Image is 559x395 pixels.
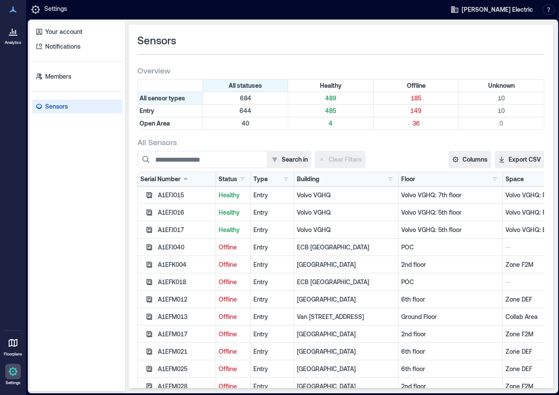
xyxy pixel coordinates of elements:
a: Notifications [32,40,123,53]
div: Entry [253,365,291,373]
p: 10 [461,94,542,103]
div: Filter by Type: Open Area & Status: Healthy [288,117,373,129]
p: 684 [205,94,286,103]
div: Serial Number [140,175,189,183]
p: 2nd floor [401,382,500,391]
button: Columns [449,151,491,168]
p: 40 [205,119,286,128]
p: POC [401,243,500,252]
p: Healthy [219,208,248,217]
p: Offline [219,260,248,269]
div: Floor [401,175,415,183]
p: [GEOGRAPHIC_DATA] [297,295,396,304]
div: All statuses [203,80,288,92]
div: Entry [253,347,291,356]
p: 4 [290,119,371,128]
div: Status [219,175,237,183]
button: Export CSV [495,151,544,168]
a: Analytics [2,21,24,48]
span: [PERSON_NAME] Electric [462,5,533,14]
div: Entry [253,208,291,217]
p: Members [45,72,71,81]
div: Entry [253,260,291,269]
div: All sensor types [138,92,203,104]
p: Floorplans [4,352,22,357]
p: 185 [376,94,457,103]
p: Offline [219,278,248,286]
div: Filter by Type: Entry & Status: Unknown [459,105,544,117]
div: A1EFM025 [158,365,213,373]
div: A1EFM017 [158,330,213,339]
p: Offline [219,330,248,339]
p: Offline [219,312,248,321]
p: ECB [GEOGRAPHIC_DATA] [297,278,396,286]
a: Settings [3,361,23,388]
p: 6th floor [401,295,500,304]
p: 6th floor [401,365,500,373]
p: Your account [45,27,83,36]
a: Members [32,70,123,83]
button: [PERSON_NAME] Electric [448,3,536,17]
div: Type [253,175,268,183]
div: A1EFM021 [158,347,213,356]
p: [GEOGRAPHIC_DATA] [297,382,396,391]
div: Entry [253,226,291,234]
p: Volvo VGHQ [297,191,396,199]
p: Offline [219,365,248,373]
p: Volvo VGHQ: 7th floor [401,191,500,199]
p: [GEOGRAPHIC_DATA] [297,260,396,269]
div: Filter by Type: Open Area & Status: Offline [374,117,459,129]
div: Entry [253,295,291,304]
p: 489 [290,94,371,103]
p: Volvo VGHQ: 5th floor [401,208,500,217]
p: Notifications [45,42,80,51]
div: Building [297,175,319,183]
div: Filter by Type: Open Area [138,117,203,129]
div: Filter by Status: Healthy [288,80,373,92]
div: Entry [253,278,291,286]
p: [GEOGRAPHIC_DATA] [297,330,396,339]
p: 149 [376,106,457,115]
div: A1EFJ015 [158,191,213,199]
p: 485 [290,106,371,115]
p: 10 [461,106,542,115]
div: A1EFK004 [158,260,213,269]
p: Settings [44,4,67,15]
a: Sensors [32,100,123,113]
p: 6th floor [401,347,500,356]
p: Offline [219,295,248,304]
p: Sensors [45,102,68,111]
p: Healthy [219,191,248,199]
div: Filter by Type: Open Area & Status: Unknown (0 sensors) [459,117,544,129]
p: Van [STREET_ADDRESS] [297,312,396,321]
p: 2nd floor [401,260,500,269]
div: A1EFK018 [158,278,213,286]
div: Space [506,175,524,183]
a: Floorplans [1,332,25,359]
p: Volvo VGHQ: 5th floor [401,226,500,234]
div: A1EFJ040 [158,243,213,252]
div: A1EFJ017 [158,226,213,234]
p: Offline [219,382,248,391]
button: Search in [267,151,311,168]
p: Settings [6,380,20,385]
div: Filter by Status: Offline [374,80,459,92]
div: A1EFM028 [158,382,213,391]
div: Entry [253,330,291,339]
p: [GEOGRAPHIC_DATA] [297,365,396,373]
button: Clear Filters [315,151,366,168]
div: Entry [253,382,291,391]
p: Healthy [219,226,248,234]
p: 0 [461,119,542,128]
p: Volvo VGHQ [297,208,396,217]
div: A1EFJ016 [158,208,213,217]
p: Ground Floor [401,312,500,321]
span: Overview [137,65,170,76]
p: 2nd floor [401,330,500,339]
p: Offline [219,243,248,252]
div: Entry [253,312,291,321]
p: Analytics [5,40,21,45]
div: A1EFM013 [158,312,213,321]
span: Sensors [137,33,176,47]
p: ECB [GEOGRAPHIC_DATA] [297,243,396,252]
